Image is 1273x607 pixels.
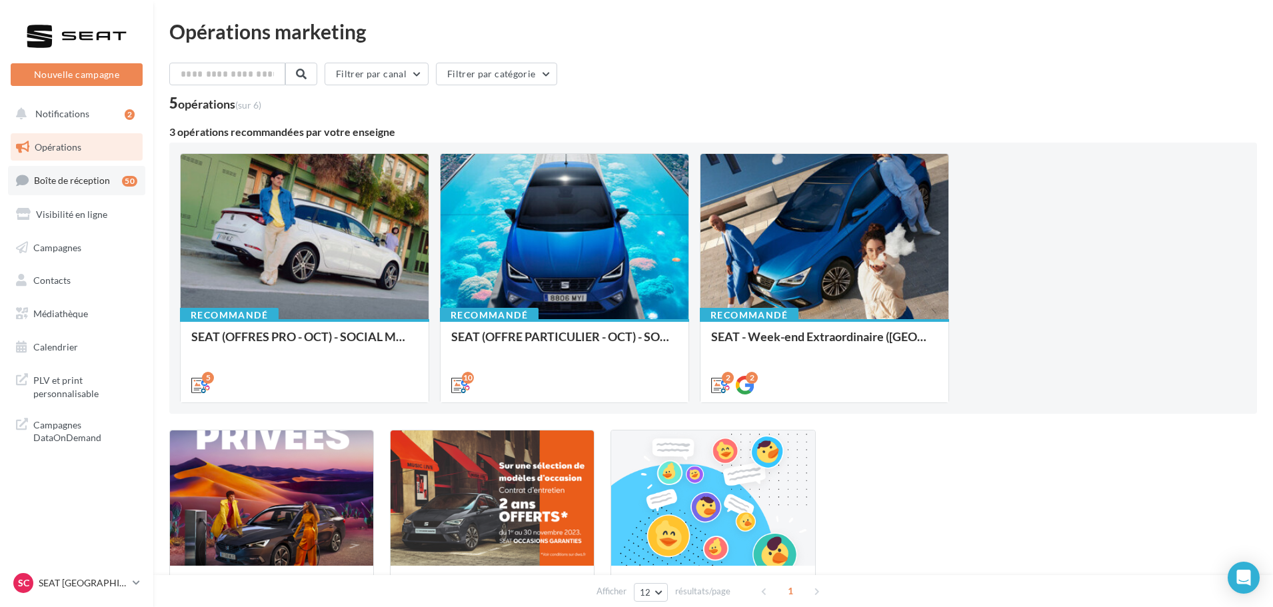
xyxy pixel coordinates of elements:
div: 2 [746,372,758,384]
div: Recommandé [440,308,539,322]
span: Opérations [35,141,81,153]
span: (sur 6) [235,99,261,111]
div: 5 [202,372,214,384]
button: Notifications 2 [8,100,140,128]
div: Opérations marketing [169,21,1257,41]
div: 3 opérations recommandées par votre enseigne [169,127,1257,137]
div: Recommandé [180,308,279,322]
span: Calendrier [33,341,78,352]
div: SEAT - Week-end Extraordinaire ([GEOGRAPHIC_DATA]) - OCTOBRE [711,330,938,356]
p: SEAT [GEOGRAPHIC_DATA] [39,576,127,590]
a: Visibilité en ligne [8,201,145,229]
a: Campagnes DataOnDemand [8,410,145,450]
span: 1 [780,580,801,602]
a: PLV et print personnalisable [8,366,145,405]
span: Visibilité en ligne [36,209,107,220]
span: Afficher [597,585,627,598]
div: 5 [169,96,261,111]
div: 2 [722,372,734,384]
div: SEAT (OFFRE PARTICULIER - OCT) - SOCIAL MEDIA [451,330,678,356]
a: Campagnes [8,234,145,262]
div: SEAT (OFFRES PRO - OCT) - SOCIAL MEDIA [191,330,418,356]
span: Campagnes DataOnDemand [33,416,137,444]
a: Contacts [8,267,145,295]
span: PLV et print personnalisable [33,371,137,400]
span: SC [18,576,29,590]
span: résultats/page [675,585,730,598]
div: 10 [462,372,474,384]
a: Opérations [8,133,145,161]
span: Médiathèque [33,308,88,319]
div: 50 [122,176,137,187]
div: 2 [125,109,135,120]
span: Boîte de réception [34,175,110,186]
a: Médiathèque [8,300,145,328]
button: Nouvelle campagne [11,63,143,86]
button: Filtrer par catégorie [436,63,557,85]
div: Open Intercom Messenger [1228,562,1260,594]
a: Boîte de réception50 [8,166,145,195]
div: opérations [178,98,261,110]
button: Filtrer par canal [325,63,429,85]
a: SC SEAT [GEOGRAPHIC_DATA] [11,570,143,596]
a: Calendrier [8,333,145,361]
div: Recommandé [700,308,798,322]
span: Contacts [33,275,71,286]
span: Campagnes [33,241,81,253]
span: Notifications [35,108,89,119]
span: 12 [640,587,651,598]
button: 12 [634,583,668,602]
